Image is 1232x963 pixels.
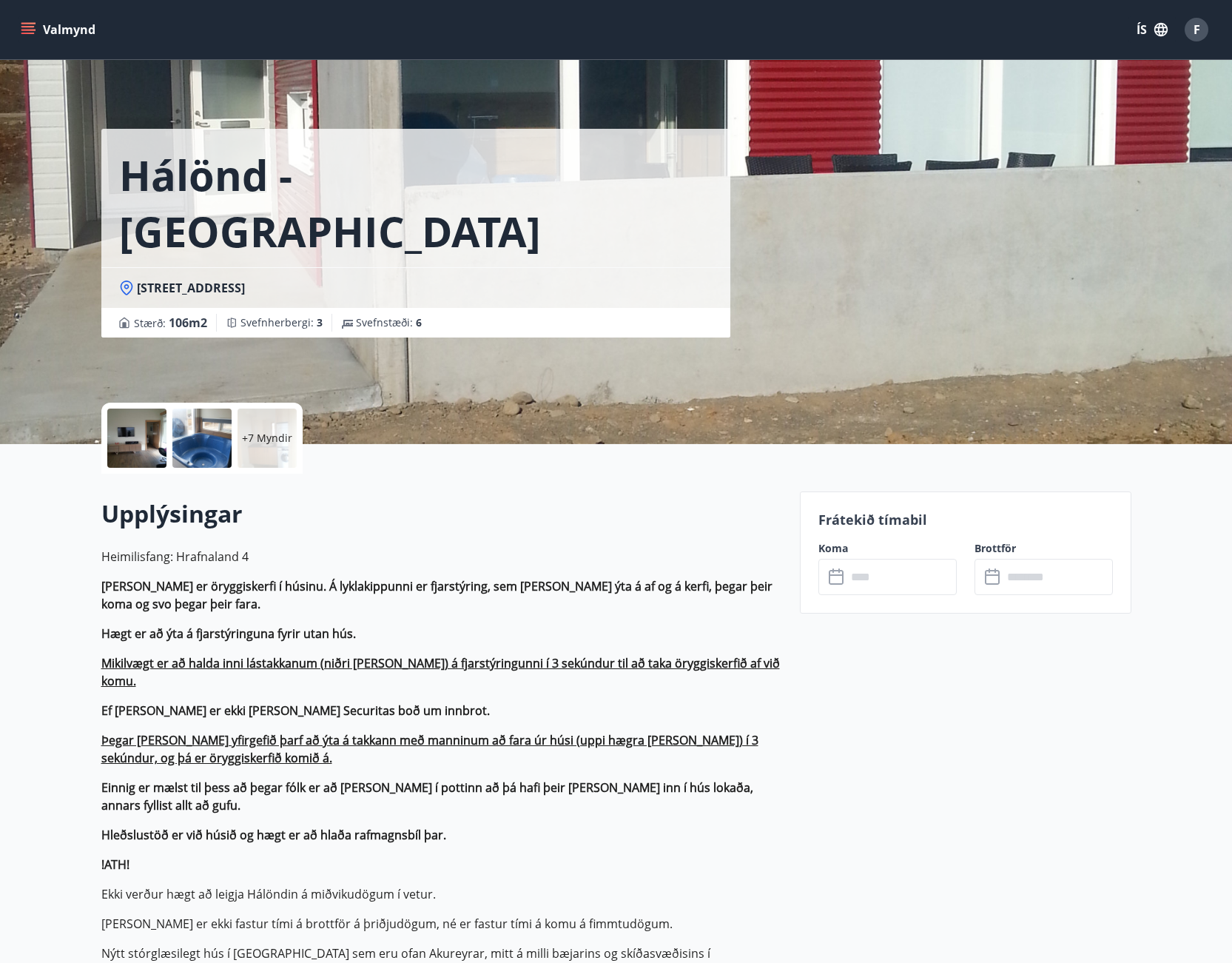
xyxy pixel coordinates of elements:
span: Stærð : [134,314,207,332]
p: Frátekið tímabil [818,510,1113,529]
span: 106 m2 [169,315,207,331]
span: Svefnstæði : [356,315,422,330]
ins: Þegar [PERSON_NAME] yfirgefið þarf að ýta á takkann með manninum að fara úr húsi (uppi hægra [PER... [101,732,758,766]
strong: Hleðslustöð er við húsið og hægt er að hlaða rafmagnsbíl þar. [101,827,446,843]
strong: Ef [PERSON_NAME] er ekki [PERSON_NAME] Securitas boð um innbrot. [101,702,490,719]
span: F [1194,21,1200,38]
p: Heimilisfang: Hrafnaland 4 [101,548,782,566]
button: ÍS [1128,16,1176,43]
label: Koma [818,541,957,556]
ins: Mikilvægt er að halda inni lástakkanum (niðri [PERSON_NAME]) á fjarstýringunni í 3 sekúndur til a... [101,655,780,689]
span: 6 [416,315,422,329]
label: Brottför [975,541,1113,556]
p: [PERSON_NAME] er ekki fastur tími á brottför á þriðjudögum, né er fastur tími á komu á fimmtudögum. [101,915,782,933]
strong: [PERSON_NAME] er öryggiskerfi í húsinu. Á lyklakippunni er fjarstýring, sem [PERSON_NAME] ýta á a... [101,578,772,612]
button: menu [18,16,101,43]
p: Ekki verður hægt að leigja Hálöndin á miðvikudögum í vetur. [101,885,782,903]
strong: Einnig er mælst til þess að þegar fólk er að [PERSON_NAME] í pottinn að þá hafi þeir [PERSON_NAME... [101,779,753,813]
strong: Hægt er að ýta á fjarstýringuna fyrir utan hús. [101,625,356,642]
button: F [1179,12,1214,47]
h1: Hálönd - [GEOGRAPHIC_DATA] [119,147,713,259]
strong: !ATH! [101,856,129,873]
h2: Upplýsingar [101,497,782,530]
p: +7 Myndir [242,431,292,446]
span: Svefnherbergi : [240,315,323,330]
span: [STREET_ADDRESS] [137,280,245,296]
span: 3 [317,315,323,329]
